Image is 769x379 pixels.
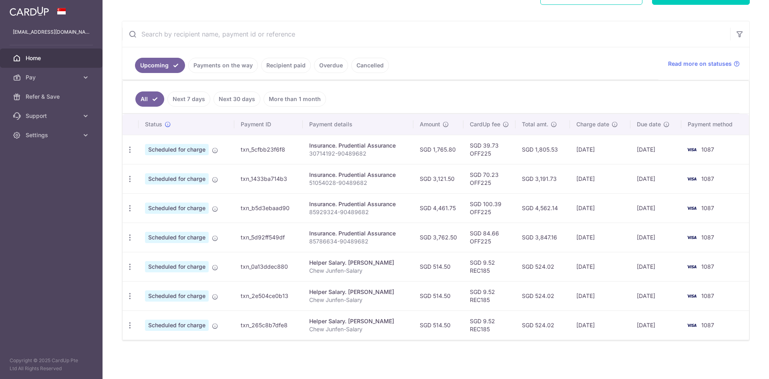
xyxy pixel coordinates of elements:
[413,281,463,310] td: SGD 514.50
[681,114,749,135] th: Payment method
[684,291,700,301] img: Bank Card
[13,28,90,36] p: [EMAIL_ADDRESS][DOMAIN_NAME]
[234,252,303,281] td: txn_0a13ddec880
[26,73,79,81] span: Pay
[145,120,162,128] span: Status
[522,120,548,128] span: Total amt.
[701,263,714,270] span: 1087
[167,91,210,107] a: Next 7 days
[26,112,79,120] span: Support
[26,93,79,101] span: Refer & Save
[570,310,630,340] td: [DATE]
[684,203,700,213] img: Bank Card
[630,135,681,164] td: [DATE]
[145,144,209,155] span: Scheduled for charge
[570,193,630,223] td: [DATE]
[234,310,303,340] td: txn_265c8b7dfe8
[234,281,303,310] td: txn_2e504ce0b13
[684,320,700,330] img: Bank Card
[470,120,500,128] span: CardUp fee
[234,114,303,135] th: Payment ID
[309,142,407,150] div: Insurance. Prudential Assurance
[234,135,303,164] td: txn_5cfbb23f6f8
[213,91,260,107] a: Next 30 days
[26,54,79,62] span: Home
[303,114,413,135] th: Payment details
[630,281,681,310] td: [DATE]
[463,310,515,340] td: SGD 9.52 REC185
[668,60,732,68] span: Read more on statuses
[309,200,407,208] div: Insurance. Prudential Assurance
[630,164,681,193] td: [DATE]
[515,164,570,193] td: SGD 3,191.73
[145,320,209,331] span: Scheduled for charge
[18,6,34,13] span: Help
[570,135,630,164] td: [DATE]
[145,173,209,184] span: Scheduled for charge
[309,267,407,275] p: Chew Junfen-Salary
[684,262,700,272] img: Bank Card
[413,164,463,193] td: SGD 3,121.50
[576,120,609,128] span: Charge date
[309,179,407,187] p: 51054028-90489682
[515,281,570,310] td: SGD 524.02
[145,290,209,302] span: Scheduled for charge
[668,60,740,68] a: Read more on statuses
[630,223,681,252] td: [DATE]
[570,164,630,193] td: [DATE]
[145,203,209,214] span: Scheduled for charge
[701,292,714,299] span: 1087
[234,193,303,223] td: txn_b5d3ebaad90
[637,120,661,128] span: Due date
[188,58,258,73] a: Payments on the way
[630,193,681,223] td: [DATE]
[701,234,714,241] span: 1087
[135,91,164,107] a: All
[234,164,303,193] td: txn_1433ba714b3
[701,322,714,328] span: 1087
[515,193,570,223] td: SGD 4,562.14
[145,261,209,272] span: Scheduled for charge
[684,145,700,154] img: Bank Card
[701,146,714,153] span: 1087
[463,252,515,281] td: SGD 9.52 REC185
[570,223,630,252] td: [DATE]
[630,252,681,281] td: [DATE]
[684,233,700,242] img: Bank Card
[463,281,515,310] td: SGD 9.52 REC185
[413,310,463,340] td: SGD 514.50
[463,135,515,164] td: SGD 39.73 OFF225
[309,229,407,237] div: Insurance. Prudential Assurance
[145,232,209,243] span: Scheduled for charge
[420,120,440,128] span: Amount
[234,223,303,252] td: txn_5d92ff549df
[515,223,570,252] td: SGD 3,847.16
[413,252,463,281] td: SGD 514.50
[463,193,515,223] td: SGD 100.39 OFF225
[463,223,515,252] td: SGD 84.66 OFF225
[309,208,407,216] p: 85929324-90489682
[309,325,407,333] p: Chew Junfen-Salary
[135,58,185,73] a: Upcoming
[463,164,515,193] td: SGD 70.23 OFF225
[309,259,407,267] div: Helper Salary. [PERSON_NAME]
[570,252,630,281] td: [DATE]
[314,58,348,73] a: Overdue
[701,205,714,211] span: 1087
[309,288,407,296] div: Helper Salary. [PERSON_NAME]
[264,91,326,107] a: More than 1 month
[413,135,463,164] td: SGD 1,765.80
[10,6,49,16] img: CardUp
[684,174,700,184] img: Bank Card
[351,58,389,73] a: Cancelled
[261,58,311,73] a: Recipient paid
[630,310,681,340] td: [DATE]
[309,171,407,179] div: Insurance. Prudential Assurance
[309,150,407,158] p: 30714192-90489682
[413,193,463,223] td: SGD 4,461.75
[309,317,407,325] div: Helper Salary. [PERSON_NAME]
[26,131,79,139] span: Settings
[570,281,630,310] td: [DATE]
[515,135,570,164] td: SGD 1,805.53
[122,21,730,47] input: Search by recipient name, payment id or reference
